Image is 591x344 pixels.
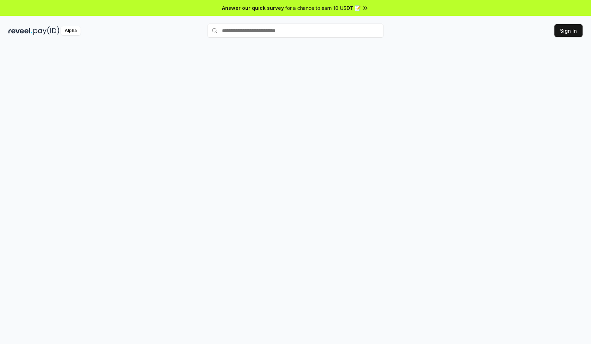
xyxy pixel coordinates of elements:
[61,26,81,35] div: Alpha
[285,4,361,12] span: for a chance to earn 10 USDT 📝
[33,26,59,35] img: pay_id
[222,4,284,12] span: Answer our quick survey
[554,24,583,37] button: Sign In
[8,26,32,35] img: reveel_dark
